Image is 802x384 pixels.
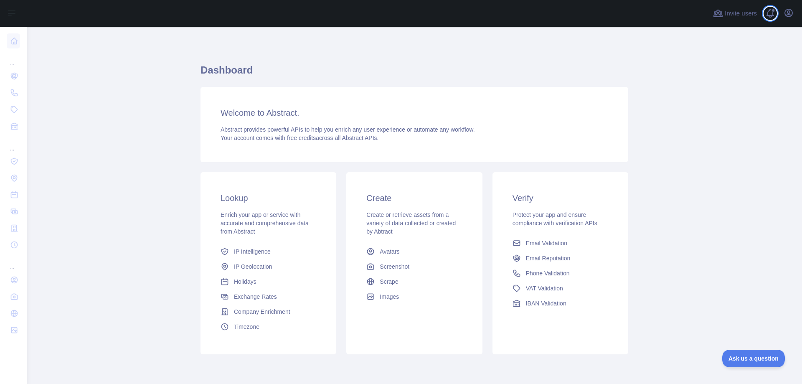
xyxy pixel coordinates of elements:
[711,7,759,20] button: Invite users
[217,304,320,319] a: Company Enrichment
[234,262,272,271] span: IP Geolocation
[509,236,612,251] a: Email Validation
[234,323,259,331] span: Timezone
[380,247,399,256] span: Avatars
[363,244,465,259] a: Avatars
[221,107,608,119] h3: Welcome to Abstract.
[287,135,316,141] span: free credits
[234,292,277,301] span: Exchange Rates
[221,192,316,204] h3: Lookup
[526,269,570,277] span: Phone Validation
[526,239,567,247] span: Email Validation
[366,211,456,235] span: Create or retrieve assets from a variety of data collected or created by Abtract
[509,281,612,296] a: VAT Validation
[217,289,320,304] a: Exchange Rates
[7,50,20,67] div: ...
[7,254,20,271] div: ...
[234,308,290,316] span: Company Enrichment
[7,135,20,152] div: ...
[380,262,409,271] span: Screenshot
[217,244,320,259] a: IP Intelligence
[722,350,785,367] iframe: Toggle Customer Support
[725,9,757,18] span: Invite users
[221,126,475,133] span: Abstract provides powerful APIs to help you enrich any user experience or automate any workflow.
[217,274,320,289] a: Holidays
[217,259,320,274] a: IP Geolocation
[234,277,256,286] span: Holidays
[363,259,465,274] a: Screenshot
[513,192,608,204] h3: Verify
[221,135,378,141] span: Your account comes with across all Abstract APIs.
[526,254,571,262] span: Email Reputation
[217,319,320,334] a: Timezone
[380,277,398,286] span: Scrape
[221,211,309,235] span: Enrich your app or service with accurate and comprehensive data from Abstract
[526,284,563,292] span: VAT Validation
[363,289,465,304] a: Images
[366,192,462,204] h3: Create
[509,251,612,266] a: Email Reputation
[513,211,597,226] span: Protect your app and ensure compliance with verification APIs
[363,274,465,289] a: Scrape
[526,299,566,308] span: IBAN Validation
[509,266,612,281] a: Phone Validation
[509,296,612,311] a: IBAN Validation
[380,292,399,301] span: Images
[234,247,271,256] span: IP Intelligence
[200,64,628,84] h1: Dashboard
